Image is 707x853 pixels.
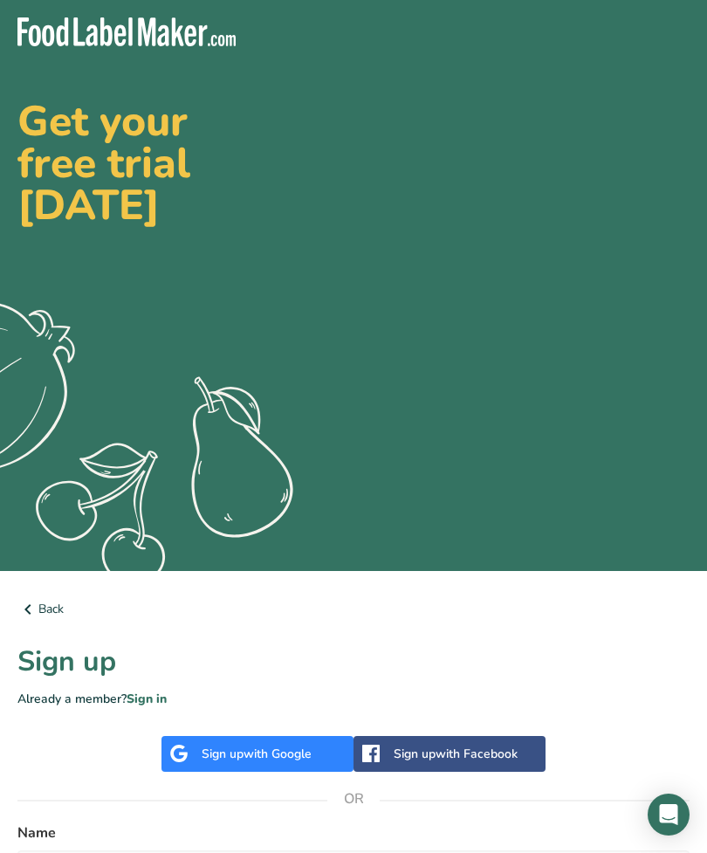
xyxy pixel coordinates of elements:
a: Sign in [127,691,167,707]
h1: Sign up [17,641,690,683]
div: Sign up [394,745,518,763]
h2: Get your free trial [DATE] [17,100,690,226]
span: OR [327,773,380,825]
div: Sign up [202,745,312,763]
a: Back [17,599,690,620]
img: Food Label Maker [17,17,236,46]
div: Open Intercom Messenger [648,794,690,836]
span: with Google [244,746,312,762]
p: Already a member? [17,690,690,708]
span: with Facebook [436,746,518,762]
label: Name [17,822,690,843]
